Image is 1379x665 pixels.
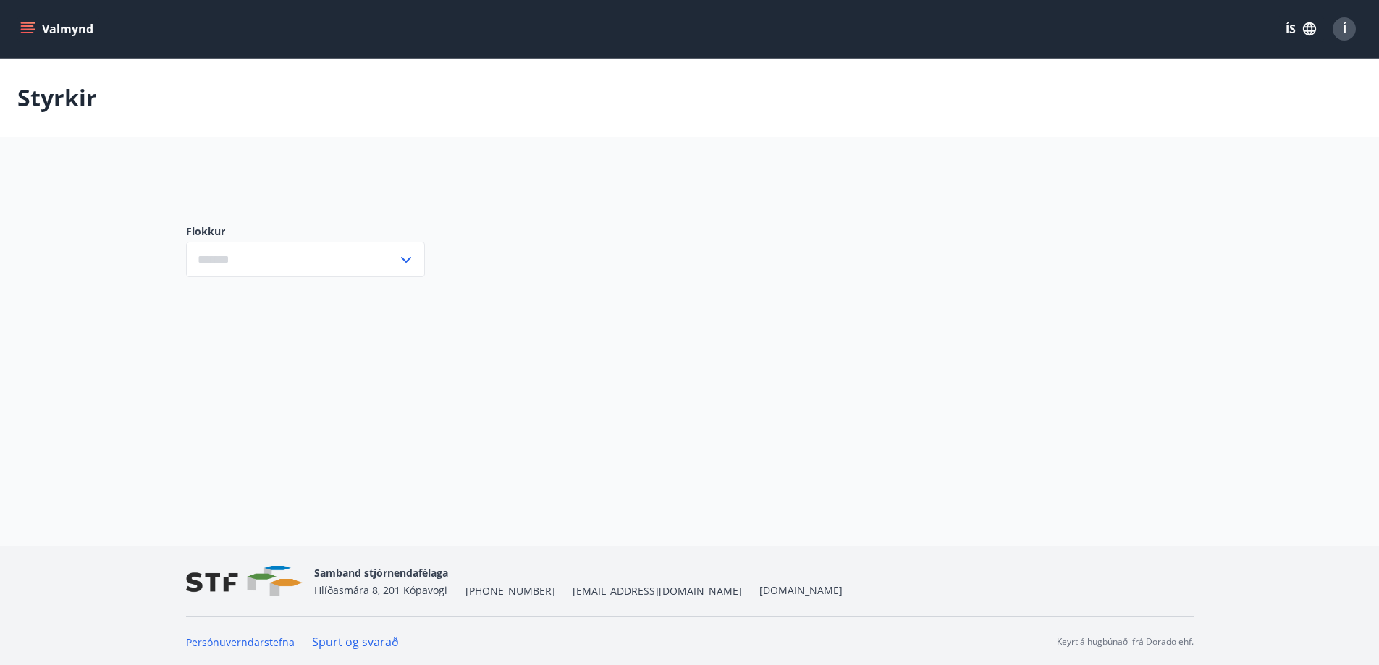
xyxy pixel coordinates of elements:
[1057,635,1194,648] p: Keyrt á hugbúnaði frá Dorado ehf.
[465,584,555,598] span: [PHONE_NUMBER]
[186,224,425,239] label: Flokkur
[186,566,303,597] img: vjCaq2fThgY3EUYqSgpjEiBg6WP39ov69hlhuPVN.png
[759,583,843,597] a: [DOMAIN_NAME]
[17,82,97,114] p: Styrkir
[17,16,99,42] button: menu
[1278,16,1324,42] button: ÍS
[312,634,399,650] a: Spurt og svarað
[573,584,742,598] span: [EMAIL_ADDRESS][DOMAIN_NAME]
[1343,21,1346,37] span: Í
[1327,12,1362,46] button: Í
[314,583,447,597] span: Hlíðasmára 8, 201 Kópavogi
[314,566,448,580] span: Samband stjórnendafélaga
[186,635,295,649] a: Persónuverndarstefna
